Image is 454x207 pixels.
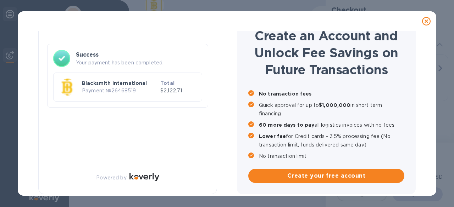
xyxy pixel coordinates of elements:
p: Blacksmith International [82,80,157,87]
p: Your payment has been completed. [76,59,202,67]
b: Lower fee [259,133,286,139]
h1: Create an Account and Unlock Fee Savings on Future Transactions [248,27,404,78]
span: Create your free account [254,172,399,180]
p: Payment № 26468519 [82,87,157,94]
button: Create your free account [248,169,404,183]
p: Quick approval for up to in short term financing [259,101,404,118]
h3: Success [76,51,202,59]
p: $2,122.71 [160,87,196,94]
p: for Credit cards - 3.5% processing fee (No transaction limit, funds delivered same day) [259,132,404,149]
b: $1,000,000 [319,102,350,108]
b: 60 more days to pay [259,122,315,128]
b: Total [160,80,175,86]
p: No transaction limit [259,152,404,160]
img: Logo [129,173,159,181]
p: all logistics invoices with no fees [259,121,404,129]
p: Powered by [96,174,126,182]
b: No transaction fees [259,91,312,97]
